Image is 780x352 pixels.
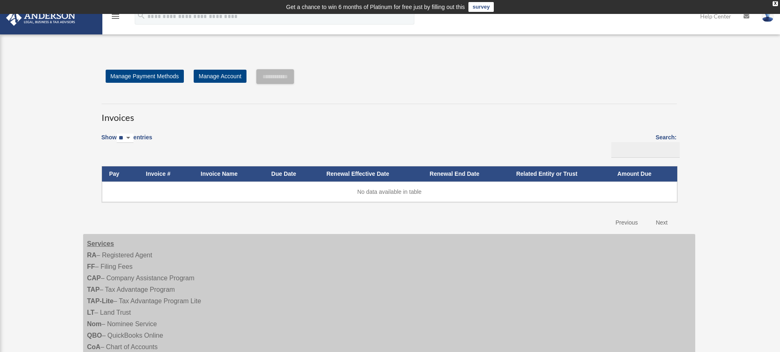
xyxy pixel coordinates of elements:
select: Showentries [117,134,133,143]
i: menu [111,11,120,21]
th: Pay: activate to sort column descending [102,166,139,182]
strong: QBO [87,332,102,339]
a: Manage Payment Methods [106,70,184,83]
strong: Services [87,240,114,247]
img: User Pic [762,10,774,22]
input: Search: [611,142,680,158]
strong: LT [87,309,95,316]
th: Amount Due: activate to sort column ascending [610,166,677,182]
strong: RA [87,252,97,259]
th: Renewal Effective Date: activate to sort column ascending [319,166,422,182]
strong: TAP-Lite [87,297,114,304]
a: menu [111,14,120,21]
a: Next [650,214,674,231]
strong: CAP [87,275,101,282]
i: search [137,11,146,20]
strong: TAP [87,286,100,293]
label: Show entries [102,132,152,151]
strong: Nom [87,320,102,327]
label: Search: [608,132,677,158]
a: survey [468,2,494,12]
h3: Invoices [102,104,677,124]
th: Renewal End Date: activate to sort column ascending [422,166,509,182]
th: Due Date: activate to sort column ascending [264,166,319,182]
td: No data available in table [102,182,677,202]
div: Get a chance to win 6 months of Platinum for free just by filling out this [286,2,465,12]
img: Anderson Advisors Platinum Portal [4,10,78,26]
strong: CoA [87,343,101,350]
div: close [773,1,778,6]
a: Manage Account [194,70,246,83]
th: Invoice Name: activate to sort column ascending [193,166,264,182]
th: Invoice #: activate to sort column ascending [138,166,193,182]
a: Previous [609,214,644,231]
th: Related Entity or Trust: activate to sort column ascending [509,166,610,182]
strong: FF [87,263,95,270]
